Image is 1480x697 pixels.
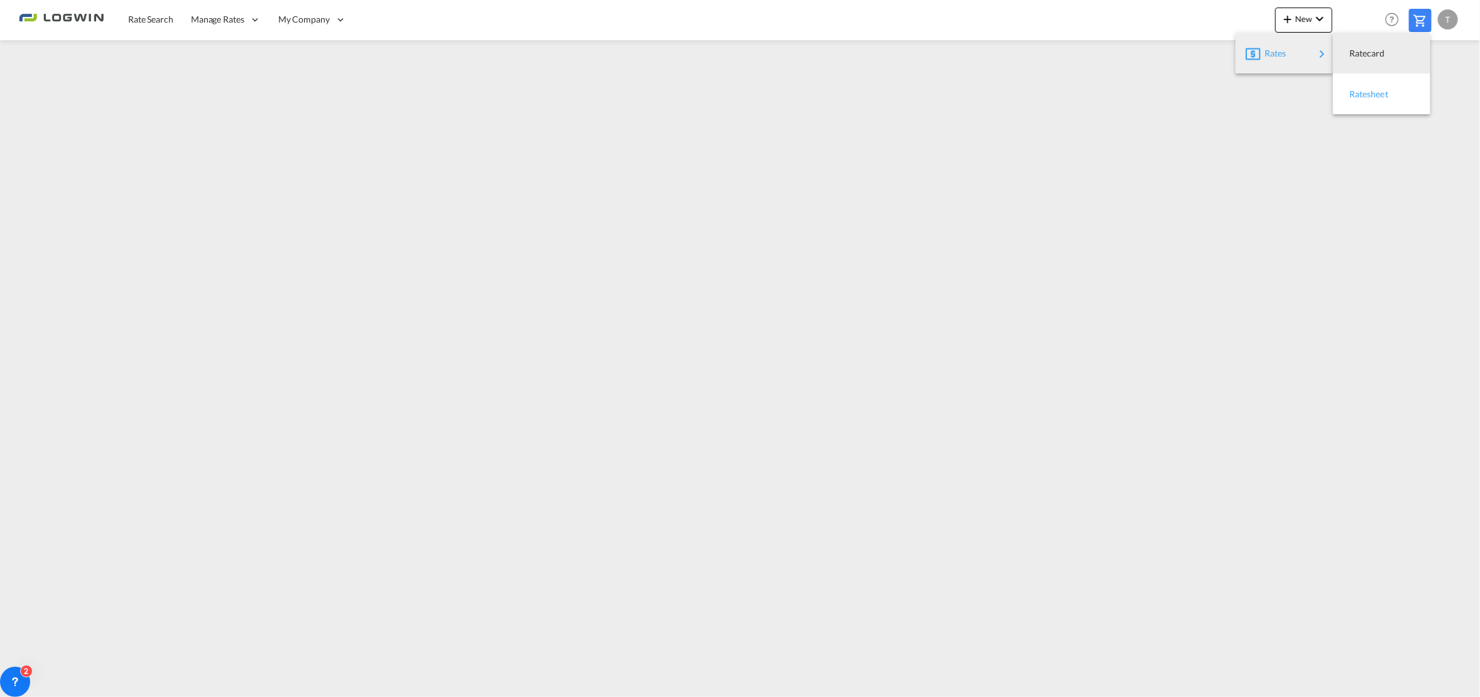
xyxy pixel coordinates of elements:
[1315,46,1330,62] md-icon: icon-chevron-right
[1349,82,1363,107] span: Ratesheet
[1343,38,1420,69] div: Ratecard
[1265,41,1280,66] span: Rates
[1349,41,1363,66] span: Ratecard
[1343,78,1420,110] div: Ratesheet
